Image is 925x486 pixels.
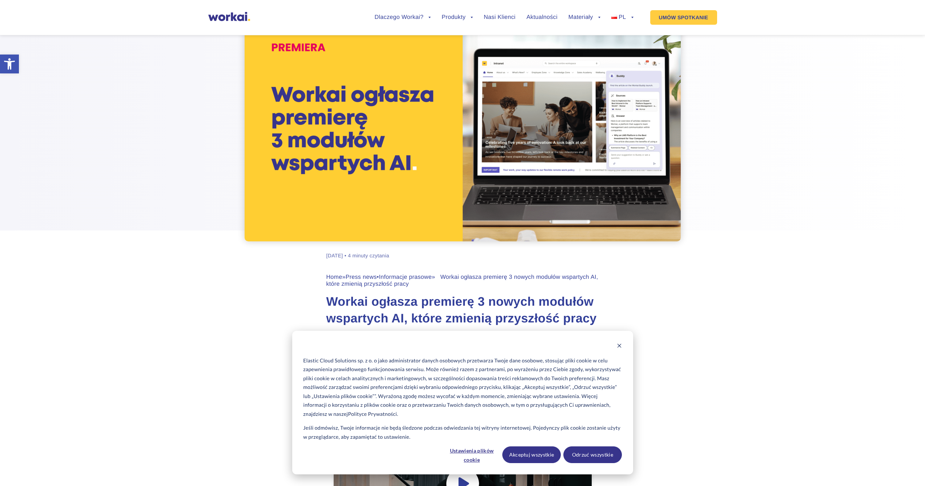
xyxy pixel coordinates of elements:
[484,15,515,20] a: Nasi Klienci
[619,14,626,20] span: PL
[326,252,389,259] div: [DATE] • 4 minuty czytania
[326,274,599,288] div: » • » Workai ogłasza premierę 3 nowych modułów wspartych AI, które zmienią przyszłość pracy
[617,342,622,351] button: Dismiss cookie banner
[568,15,600,20] a: Materiały
[650,10,717,25] a: UMÓW SPOTKANIE
[375,15,431,20] a: Dlaczego Workai?
[502,446,561,463] button: Akceptuj wszystkie
[379,274,432,280] a: Informacje prasowe
[303,423,622,441] p: Jeśli odmówisz, Twoje informacje nie będą śledzone podczas odwiedzania tej witryny internetowej. ...
[442,15,473,20] a: Produkty
[563,446,622,463] button: Odrzuć wszystkie
[444,446,500,463] button: Ustawienia plików cookie
[526,15,557,20] a: Aktualności
[348,410,398,419] a: Polityce Prywatności.
[346,274,377,280] a: Press news
[303,356,622,419] p: Elastic Cloud Solutions sp. z o. o jako administrator danych osobowych przetwarza Twoje dane osob...
[326,294,599,327] h1: Workai ogłasza premierę 3 nowych modułów wspartych AI, które zmienią przyszłość pracy
[326,274,342,280] a: Home
[292,331,633,474] div: Cookie banner
[611,15,634,20] a: PL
